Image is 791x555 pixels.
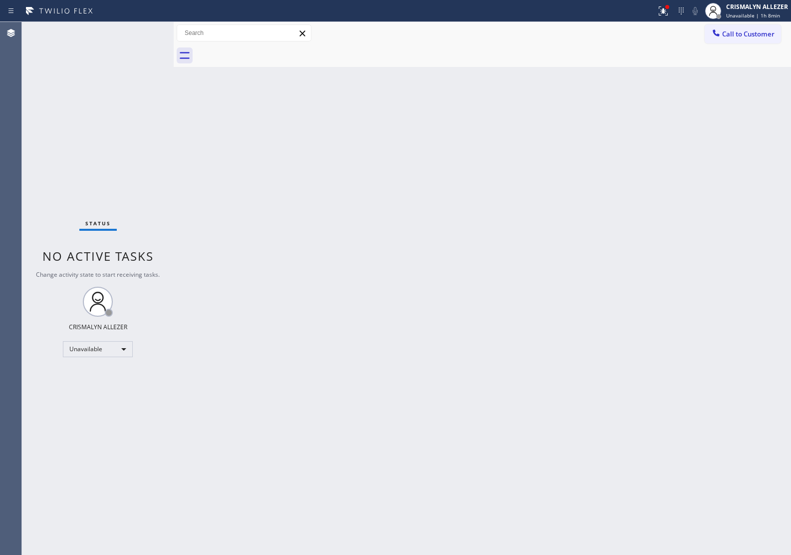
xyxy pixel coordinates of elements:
[42,248,154,264] span: No active tasks
[85,220,111,227] span: Status
[177,25,311,41] input: Search
[63,341,133,357] div: Unavailable
[705,24,781,43] button: Call to Customer
[726,2,788,11] div: CRISMALYN ALLEZER
[688,4,702,18] button: Mute
[722,29,775,38] span: Call to Customer
[36,270,160,279] span: Change activity state to start receiving tasks.
[726,12,780,19] span: Unavailable | 1h 8min
[69,323,127,331] div: CRISMALYN ALLEZER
